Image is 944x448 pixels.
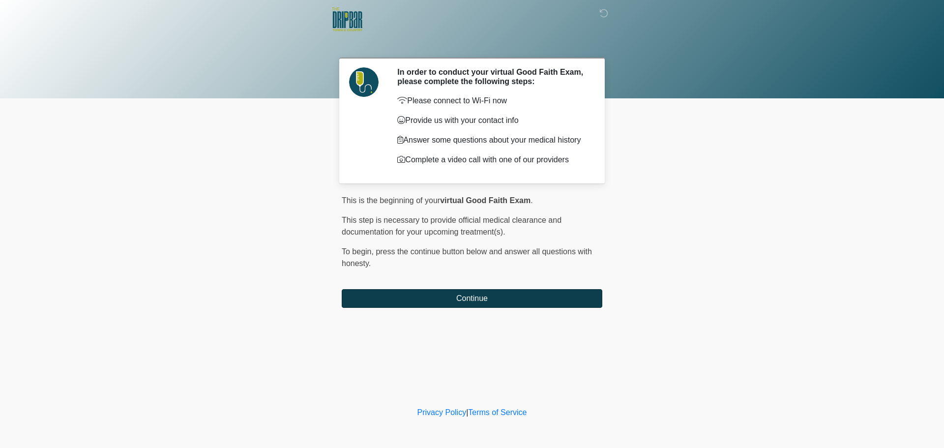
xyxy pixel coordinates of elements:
[397,95,588,107] p: Please connect to Wi-Fi now
[466,408,468,417] a: |
[342,216,561,236] span: This step is necessary to provide official medical clearance and documentation for your upcoming ...
[332,7,362,33] img: The DRIPBaR Town & Country Crossing Logo
[417,408,467,417] a: Privacy Policy
[342,289,602,308] button: Continue
[468,408,527,417] a: Terms of Service
[531,196,532,205] span: .
[342,247,376,256] span: To begin,
[397,67,588,86] h2: In order to conduct your virtual Good Faith Exam, please complete the following steps:
[342,247,592,268] span: press the continue button below and answer all questions with honesty.
[397,154,588,166] p: Complete a video call with one of our providers
[349,67,379,97] img: Agent Avatar
[334,35,610,54] h1: ‎ ‎
[397,115,588,126] p: Provide us with your contact info
[397,134,588,146] p: Answer some questions about your medical history
[342,196,440,205] span: This is the beginning of your
[440,196,531,205] strong: virtual Good Faith Exam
